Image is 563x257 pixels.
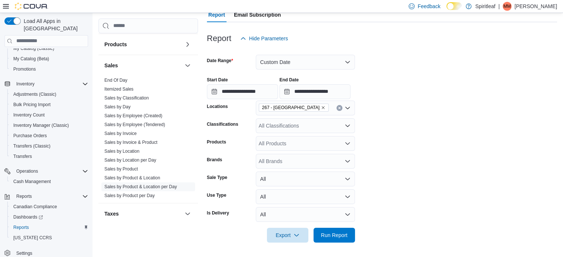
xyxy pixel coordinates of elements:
[446,2,462,10] input: Dark Mode
[7,141,91,151] button: Transfers (Classic)
[21,17,88,32] span: Load All Apps in [GEOGRAPHIC_DATA]
[267,228,308,243] button: Export
[16,250,32,256] span: Settings
[10,90,59,99] a: Adjustments (Classic)
[498,2,500,11] p: |
[98,76,198,203] div: Sales
[256,207,355,222] button: All
[16,168,38,174] span: Operations
[13,133,47,139] span: Purchase Orders
[207,104,228,109] label: Locations
[10,65,39,74] a: Promotions
[13,143,50,149] span: Transfers (Classic)
[10,54,52,63] a: My Catalog (Beta)
[10,213,46,222] a: Dashboards
[7,64,91,74] button: Promotions
[7,54,91,64] button: My Catalog (Beta)
[7,202,91,212] button: Canadian Compliance
[183,61,192,70] button: Sales
[207,34,231,43] h3: Report
[104,226,126,231] a: Tax Details
[104,158,156,163] a: Sales by Location per Day
[104,140,157,145] a: Sales by Invoice & Product
[16,193,32,199] span: Reports
[1,166,91,176] button: Operations
[13,192,88,201] span: Reports
[104,193,155,199] span: Sales by Product per Day
[7,176,91,187] button: Cash Management
[10,54,88,63] span: My Catalog (Beta)
[13,91,56,97] span: Adjustments (Classic)
[13,235,52,241] span: [US_STATE] CCRS
[10,65,88,74] span: Promotions
[13,80,37,88] button: Inventory
[10,152,88,161] span: Transfers
[7,131,91,141] button: Purchase Orders
[10,233,55,242] a: [US_STATE] CCRS
[279,77,299,83] label: End Date
[256,55,355,70] button: Custom Date
[234,7,281,22] span: Email Subscription
[10,233,88,242] span: Washington CCRS
[15,3,48,10] img: Cova
[104,193,155,198] a: Sales by Product per Day
[7,89,91,99] button: Adjustments (Classic)
[183,40,192,49] button: Products
[13,214,43,220] span: Dashboards
[13,167,88,176] span: Operations
[10,111,88,119] span: Inventory Count
[321,105,325,110] button: Remove 267 - Cold Lake from selection in this group
[7,120,91,131] button: Inventory Manager (Classic)
[207,58,233,64] label: Date Range
[104,226,126,231] span: Tax Details
[207,139,226,145] label: Products
[256,189,355,204] button: All
[207,175,227,180] label: Sale Type
[104,113,162,119] span: Sales by Employee (Created)
[271,228,304,243] span: Export
[10,152,35,161] a: Transfers
[475,2,495,11] p: Spiritleaf
[13,167,41,176] button: Operations
[1,79,91,89] button: Inventory
[10,90,88,99] span: Adjustments (Classic)
[104,77,127,83] span: End Of Day
[104,113,162,118] a: Sales by Employee (Created)
[7,233,91,243] button: [US_STATE] CCRS
[13,122,69,128] span: Inventory Manager (Classic)
[104,184,177,189] a: Sales by Product & Location per Day
[104,149,140,154] a: Sales by Location
[13,224,29,230] span: Reports
[10,111,48,119] a: Inventory Count
[13,45,54,51] span: My Catalog (Classic)
[7,110,91,120] button: Inventory Count
[10,202,88,211] span: Canadian Compliance
[104,157,156,163] span: Sales by Location per Day
[7,212,91,222] a: Dashboards
[208,7,225,22] span: Report
[104,175,160,180] a: Sales by Product & Location
[336,105,342,111] button: Clear input
[207,157,222,163] label: Brands
[104,62,118,69] h3: Sales
[183,209,192,218] button: Taxes
[262,104,319,111] span: 267 - [GEOGRAPHIC_DATA]
[10,121,72,130] a: Inventory Manager (Classic)
[10,100,54,109] a: Bulk Pricing Import
[104,184,177,190] span: Sales by Product & Location per Day
[321,231,348,239] span: Run Report
[13,66,36,72] span: Promotions
[345,123,351,129] button: Open list of options
[104,78,127,83] a: End Of Day
[104,95,149,101] a: Sales by Classification
[279,84,351,99] input: Press the down key to open a popover containing a calendar.
[10,44,57,53] a: My Catalog (Classic)
[1,191,91,202] button: Reports
[7,151,91,162] button: Transfers
[345,141,351,146] button: Open list of options
[503,2,512,11] div: Melissa M
[13,153,32,159] span: Transfers
[207,121,238,127] label: Classifications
